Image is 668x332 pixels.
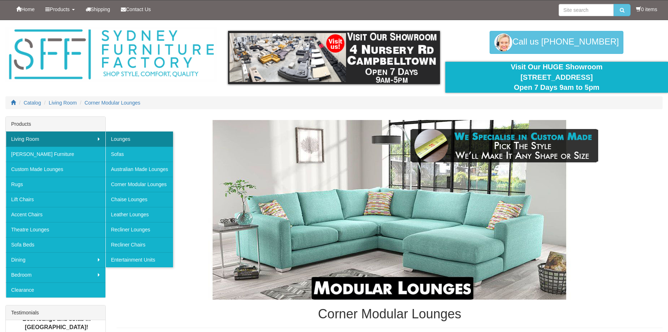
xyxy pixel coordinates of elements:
[174,120,605,300] img: Corner Modular Lounges
[451,62,663,93] div: Visit Our HUGE Showroom [STREET_ADDRESS] Open 7 Days 9am to 5pm
[126,6,151,12] span: Contact Us
[228,31,440,84] img: showroom.gif
[11,0,40,18] a: Home
[105,207,173,222] a: Leather Lounges
[85,100,140,106] a: Corner Modular Lounges
[6,162,105,177] a: Custom Made Lounges
[6,207,105,222] a: Accent Chairs
[21,6,35,12] span: Home
[23,316,91,331] b: Best lounge and sofas in [GEOGRAPHIC_DATA]!
[80,0,116,18] a: Shipping
[40,0,80,18] a: Products
[5,27,217,82] img: Sydney Furniture Factory
[6,237,105,252] a: Sofa Beds
[6,117,105,132] div: Products
[6,177,105,192] a: Rugs
[6,132,105,147] a: Living Room
[105,132,173,147] a: Lounges
[105,237,173,252] a: Recliner Chairs
[105,252,173,267] a: Entertainment Units
[6,305,105,320] div: Testimonials
[49,100,77,106] a: Living Room
[105,147,173,162] a: Sofas
[50,6,69,12] span: Products
[6,147,105,162] a: [PERSON_NAME] Furniture
[636,6,657,13] li: 0 items
[559,4,614,16] input: Site search
[105,162,173,177] a: Australian Made Lounges
[6,267,105,282] a: Bedroom
[117,307,663,321] h1: Corner Modular Lounges
[115,0,156,18] a: Contact Us
[105,177,173,192] a: Corner Modular Lounges
[24,100,41,106] a: Catalog
[6,192,105,207] a: Lift Chairs
[105,222,173,237] a: Recliner Lounges
[6,252,105,267] a: Dining
[91,6,110,12] span: Shipping
[105,192,173,207] a: Chaise Lounges
[6,222,105,237] a: Theatre Lounges
[6,282,105,298] a: Clearance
